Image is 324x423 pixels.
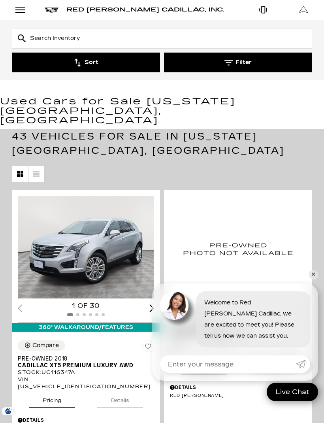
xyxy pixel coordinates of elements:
[12,131,284,156] span: 43 Vehicles for Sale in [US_STATE][GEOGRAPHIC_DATA], [GEOGRAPHIC_DATA]
[18,196,154,298] img: 2018 Cadillac XT5 Premium Luxury AWD 1
[32,342,59,349] div: Compare
[170,196,306,301] img: 2019 Cadillac XT4 AWD Sport
[12,53,160,72] button: Sort
[97,390,143,408] button: details tab
[66,6,224,13] span: Red [PERSON_NAME] Cadillac, Inc.
[271,387,313,397] span: Live Chat
[66,7,224,13] a: Red [PERSON_NAME] Cadillac, Inc.
[29,390,75,408] button: pricing tab
[18,302,154,310] div: 1 of 30
[18,355,154,369] a: Pre-Owned 2018Cadillac XT5 Premium Luxury AWD
[18,355,148,362] span: Pre-Owned 2018
[12,323,160,332] div: 360° WalkAround/Features
[18,362,148,369] span: Cadillac XT5 Premium Luxury AWD
[296,355,310,373] a: Submit
[160,291,188,320] img: Agent profile photo
[18,196,154,298] div: 1 / 2
[164,53,312,72] button: Filter
[267,383,318,401] a: Live Chat
[149,304,154,312] div: Next slide
[12,28,312,49] input: Search Inventory
[18,376,154,390] div: VIN: [US_VEHICLE_IDENTIFICATION_NUMBER]
[170,393,285,399] span: Red [PERSON_NAME]
[160,355,296,373] input: Enter your message
[196,291,310,347] div: Welcome to Red [PERSON_NAME] Cadillac, we are excited to meet you! Please tell us how we can assi...
[18,369,154,376] div: Stock : UC116347A
[18,340,65,351] button: Compare Vehicle
[170,384,306,391] div: Pricing Details - Pre-Owned 2019 Cadillac XT4 AWD Sport
[170,393,306,399] a: Red [PERSON_NAME] $27,000
[45,8,58,13] img: Cadillac logo
[142,340,154,355] button: Save Vehicle
[45,7,58,13] a: Cadillac logo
